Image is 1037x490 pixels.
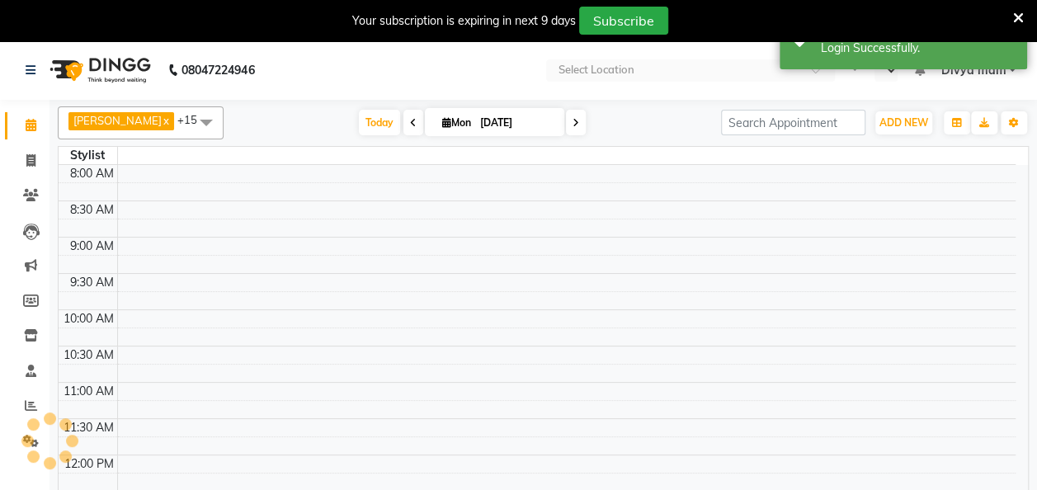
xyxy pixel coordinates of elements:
div: 10:30 AM [60,346,117,364]
div: 12:00 PM [61,455,117,473]
a: x [162,114,169,127]
input: Search Appointment [721,110,865,135]
div: 11:00 AM [60,383,117,400]
span: Today [359,110,400,135]
button: ADD NEW [875,111,932,134]
span: Divya mam [940,62,1006,79]
span: Mon [438,116,475,129]
input: 2025-09-01 [475,111,558,135]
div: 8:30 AM [67,201,117,219]
span: ADD NEW [879,116,928,129]
div: Login Successfully. [821,40,1015,57]
div: 11:30 AM [60,419,117,436]
div: 10:00 AM [60,310,117,327]
b: 08047224946 [181,47,254,93]
span: +15 [177,113,210,126]
div: 9:30 AM [67,274,117,291]
div: 8:00 AM [67,165,117,182]
div: Select Location [558,62,634,78]
button: Subscribe [579,7,668,35]
div: 9:00 AM [67,238,117,255]
div: Stylist [59,147,117,164]
span: [PERSON_NAME] [73,114,162,127]
img: logo [42,47,155,93]
div: Your subscription is expiring in next 9 days [352,12,576,30]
